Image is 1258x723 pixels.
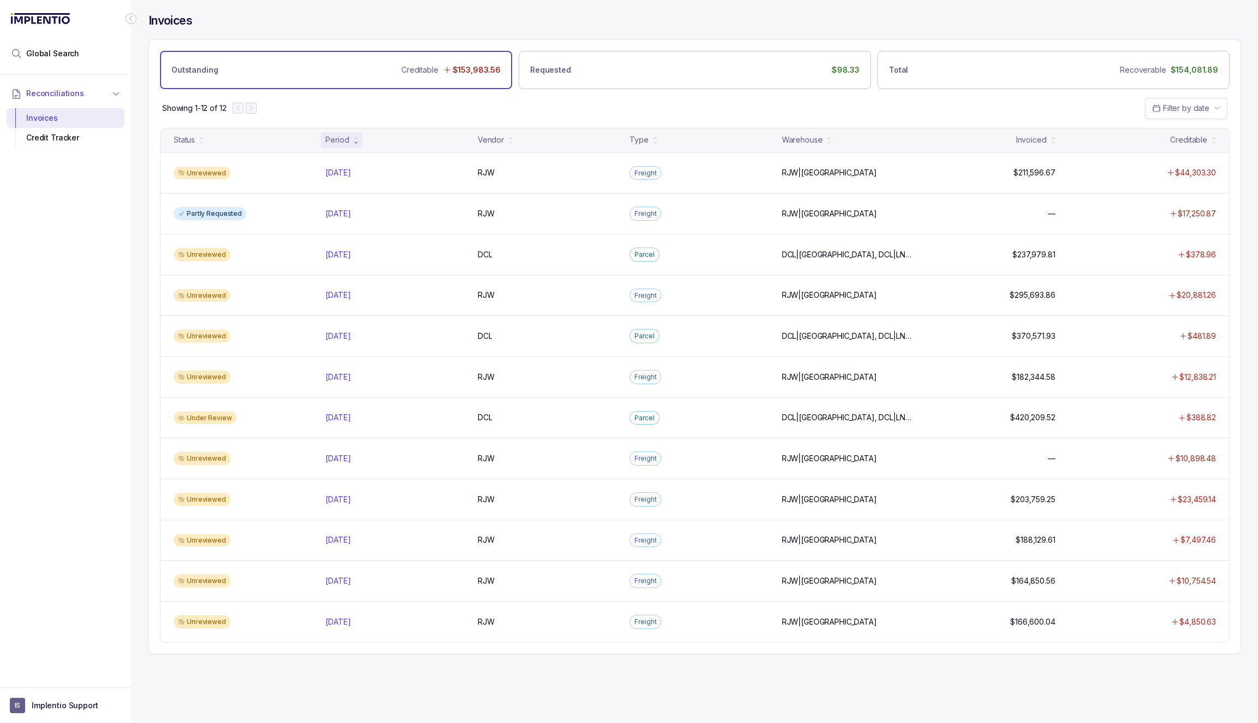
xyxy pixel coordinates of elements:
search: Date Range Picker [1152,103,1209,114]
div: Unreviewed [174,615,230,628]
p: $7,497.46 [1180,534,1216,545]
p: Freight [634,372,656,383]
p: $17,250.87 [1178,208,1216,219]
p: [DATE] [325,208,351,219]
p: $481.89 [1188,331,1216,342]
div: Invoices [15,108,116,128]
p: $4,850.63 [1179,616,1216,627]
p: Freight [634,575,656,586]
p: RJW [478,575,495,586]
div: Partly Requested [174,207,246,220]
p: RJW [478,453,495,464]
div: Unreviewed [174,574,230,587]
p: $154,081.89 [1171,64,1218,75]
button: Date Range Picker [1145,98,1227,119]
p: — [1048,453,1055,464]
p: RJW|[GEOGRAPHIC_DATA] [782,290,877,301]
p: $12,838.21 [1179,372,1216,383]
p: [DATE] [325,616,351,627]
p: Creditable [401,64,438,75]
button: Reconciliations [7,81,124,105]
div: Unreviewed [174,534,230,547]
p: Freight [634,535,656,546]
p: RJW [478,372,495,383]
span: User initials [10,698,25,713]
p: Freight [634,494,656,505]
p: [DATE] [325,331,351,342]
p: Outstanding [171,64,218,75]
p: $388.82 [1186,412,1216,423]
p: RJW [478,167,495,178]
p: DCL|[GEOGRAPHIC_DATA], DCL|LN, DCL|YK [782,331,912,342]
p: $20,881.26 [1177,290,1216,301]
p: Freight [634,168,656,179]
p: Parcel [634,413,654,424]
div: Remaining page entries [162,103,226,114]
div: Unreviewed [174,330,230,343]
p: $211,596.67 [1013,167,1055,178]
p: RJW|[GEOGRAPHIC_DATA] [782,453,877,464]
p: [DATE] [325,167,351,178]
div: Collapse Icon [124,12,138,25]
div: Unreviewed [174,167,230,180]
p: $10,754.54 [1177,575,1216,586]
p: [DATE] [325,534,351,545]
p: [DATE] [325,453,351,464]
p: [DATE] [325,249,351,260]
p: Parcel [634,249,654,260]
p: Showing 1-12 of 12 [162,103,226,114]
p: RJW|[GEOGRAPHIC_DATA] [782,575,877,586]
p: Freight [634,290,656,301]
p: DCL|[GEOGRAPHIC_DATA], DCL|LN, DCL|YK [782,412,912,423]
p: RJW [478,494,495,505]
p: $370,571.93 [1012,331,1055,342]
p: $237,979.81 [1012,249,1055,260]
p: DCL [478,412,492,423]
p: $23,459.14 [1178,494,1216,505]
p: Requested [530,64,571,75]
p: DCL [478,331,492,342]
p: [DATE] [325,575,351,586]
p: $164,850.56 [1011,575,1055,586]
div: Warehouse [782,134,823,145]
p: [DATE] [325,412,351,423]
div: Reconciliations [7,106,124,150]
p: RJW|[GEOGRAPHIC_DATA] [782,616,877,627]
p: $203,759.25 [1011,494,1055,505]
div: Type [630,134,648,145]
p: — [1048,208,1055,219]
p: RJW|[GEOGRAPHIC_DATA] [782,208,877,219]
h4: Invoices [149,13,192,28]
span: Filter by date [1163,103,1209,113]
p: RJW|[GEOGRAPHIC_DATA] [782,167,877,178]
p: RJW [478,290,495,301]
p: RJW|[GEOGRAPHIC_DATA] [782,534,877,545]
p: DCL [478,249,492,260]
p: $10,898.48 [1176,453,1216,464]
p: $295,693.86 [1010,290,1055,301]
p: $182,344.58 [1012,372,1055,383]
p: Freight [634,453,656,464]
div: Unreviewed [174,248,230,261]
p: Parcel [634,331,654,342]
p: RJW [478,534,495,545]
p: Implentio Support [32,700,98,711]
p: Freight [634,208,656,219]
button: User initialsImplentio Support [10,698,121,713]
p: $378.96 [1186,249,1216,260]
span: Global Search [26,48,79,59]
div: Under Review [174,412,236,425]
div: Unreviewed [174,452,230,465]
div: Status [174,134,195,145]
p: $188,129.61 [1016,534,1055,545]
p: [DATE] [325,290,351,301]
div: Creditable [1170,134,1207,145]
p: $44,303.30 [1175,167,1216,178]
div: Vendor [478,134,504,145]
p: $166,600.04 [1010,616,1055,627]
p: Recoverable [1120,64,1166,75]
p: RJW|[GEOGRAPHIC_DATA] [782,372,877,383]
div: Unreviewed [174,371,230,384]
p: $420,209.52 [1010,412,1055,423]
p: [DATE] [325,372,351,383]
